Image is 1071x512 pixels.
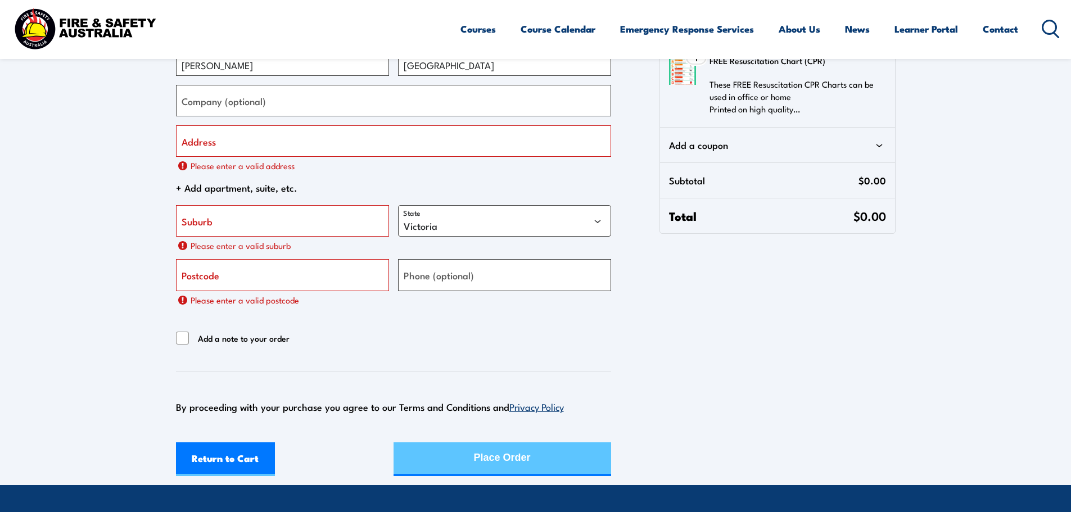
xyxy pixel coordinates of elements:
label: Postcode [182,268,219,283]
input: Postcode [176,259,389,291]
input: Address [176,125,611,157]
input: Phone (optional) [398,259,611,291]
input: Suburb [176,205,389,237]
button: Place Order [394,442,611,476]
a: About Us [779,14,820,44]
span: Add a note to your order [198,332,290,345]
input: Last name [398,44,611,75]
label: Company (optional) [182,93,266,108]
span: Total [669,207,853,224]
input: Company (optional) [176,85,611,116]
a: Courses [460,14,496,44]
label: Phone (optional) [404,268,474,283]
span: 1 [695,53,698,62]
a: Privacy Policy [509,400,564,413]
span: Please enter a valid postcode [191,296,299,305]
h3: FREE Resuscitation Chart (CPR) [710,52,879,69]
span: + Add apartment, suite, etc. [176,179,611,196]
span: Subtotal [669,172,858,189]
span: Please enter a valid address [191,161,295,170]
label: Address [182,133,216,148]
label: State [403,208,421,218]
div: Add a coupon [669,137,885,153]
a: Learner Portal [894,14,958,44]
label: Suburb [182,214,213,229]
a: Return to Cart [176,442,275,476]
div: Place Order [474,443,531,473]
a: Emergency Response Services [620,14,754,44]
a: Contact [983,14,1018,44]
a: Course Calendar [521,14,595,44]
a: News [845,14,870,44]
input: First name [176,44,389,75]
input: Add a note to your order [176,332,189,345]
p: These FREE Resuscitation CPR Charts can be used in office or home Printed on high quality… [710,78,879,115]
span: Please enter a valid suburb [191,241,291,250]
span: By proceeding with your purchase you agree to our Terms and Conditions and [176,400,564,414]
span: $0.00 [853,207,886,224]
span: $0.00 [858,172,886,189]
img: FREE Resuscitation Chart - What are the 7 steps to CPR? [669,58,696,85]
